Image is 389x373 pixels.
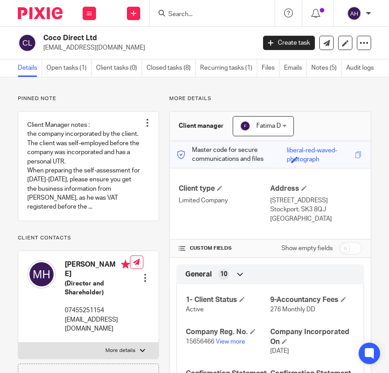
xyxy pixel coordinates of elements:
[262,59,280,77] a: Files
[65,260,130,279] h4: [PERSON_NAME]
[65,279,130,298] h5: (Director and Shareholder)
[18,95,159,102] p: Pinned note
[263,36,315,50] a: Create task
[186,295,270,305] h4: 1- Client Status
[43,43,250,52] p: [EMAIL_ADDRESS][DOMAIN_NAME]
[146,59,196,77] a: Closed tasks (8)
[167,11,248,19] input: Search
[347,6,361,21] img: svg%3E
[65,315,130,334] p: [EMAIL_ADDRESS][DOMAIN_NAME]
[185,270,212,279] span: General
[179,245,270,252] h4: CUSTOM FIELDS
[186,339,214,345] span: 15656466
[179,196,270,205] p: Limited Company
[270,295,355,305] h4: 9-Accountancy Fees
[270,306,315,313] span: 276 Monthly DD
[220,270,227,279] span: 10
[270,348,289,354] span: [DATE]
[270,214,362,223] p: [GEOGRAPHIC_DATA]
[18,34,37,52] img: svg%3E
[270,184,362,193] h4: Address
[176,146,287,164] p: Master code for secure communications and files
[18,59,42,77] a: Details
[256,123,281,129] span: Fatima D
[179,122,224,130] h3: Client manager
[287,146,353,156] div: liberal-red-waved-photograph
[281,244,333,253] label: Show empty fields
[216,339,245,345] a: View more
[284,59,307,77] a: Emails
[311,59,342,77] a: Notes (5)
[18,235,159,242] p: Client contacts
[18,7,63,19] img: Pixie
[200,59,257,77] a: Recurring tasks (1)
[179,184,270,193] h4: Client type
[346,59,378,77] a: Audit logs
[46,59,92,77] a: Open tasks (1)
[65,306,130,315] p: 07455251154
[96,59,142,77] a: Client tasks (0)
[186,327,270,337] h4: Company Reg. No.
[105,347,135,354] p: More details
[121,260,130,269] i: Primary
[270,205,362,214] p: Stockport, SK3 8QJ
[186,306,204,313] span: Active
[169,95,371,102] p: More details
[43,34,209,43] h2: Coco Direct Ltd
[240,121,251,131] img: svg%3E
[270,327,355,347] h4: Company Incorporated On
[270,196,362,205] p: [STREET_ADDRESS]
[27,260,56,289] img: svg%3E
